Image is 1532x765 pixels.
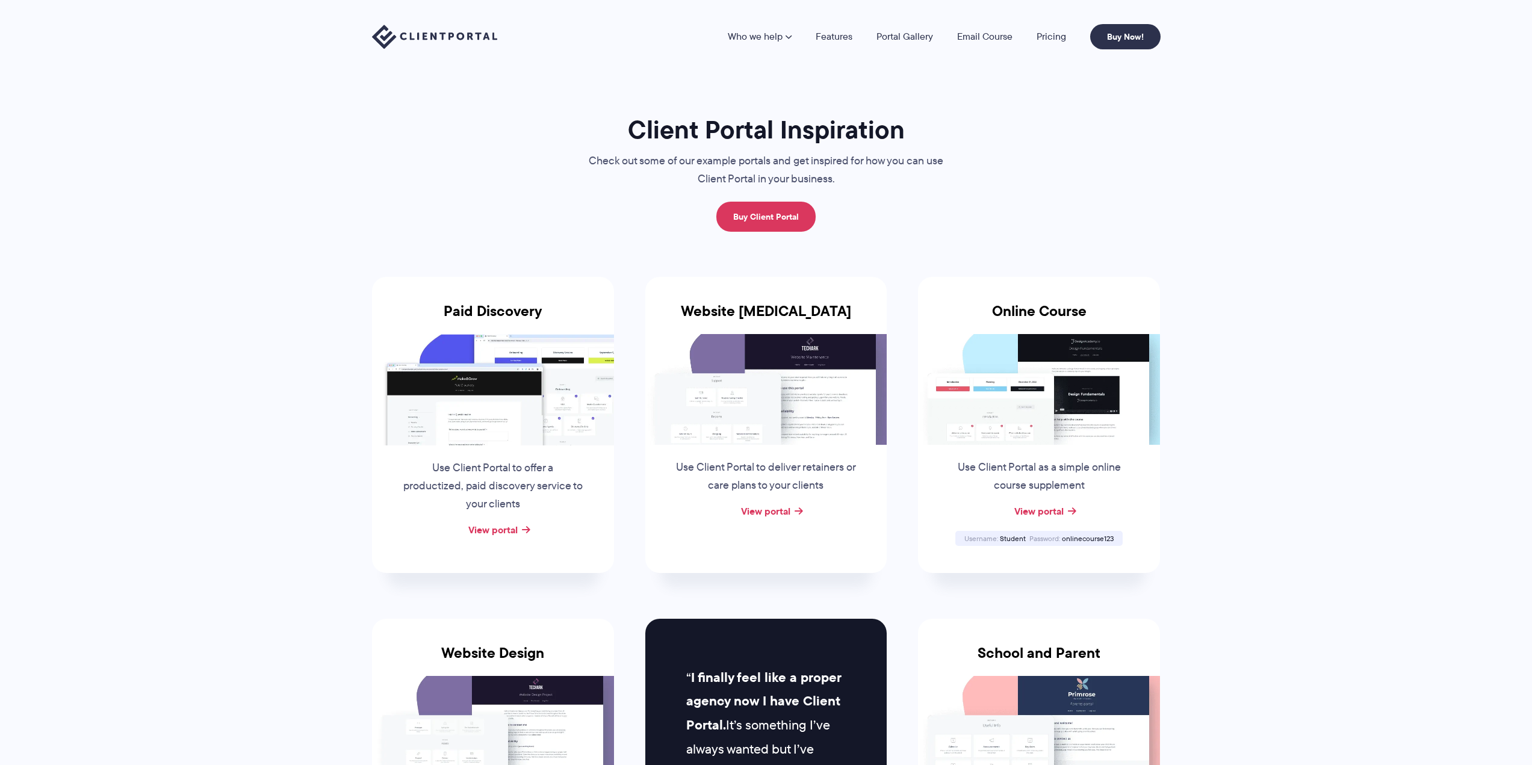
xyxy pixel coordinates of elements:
[402,459,585,513] p: Use Client Portal to offer a productized, paid discovery service to your clients
[947,459,1130,495] p: Use Client Portal as a simple online course supplement
[372,645,614,676] h3: Website Design
[1029,533,1060,544] span: Password
[918,303,1160,334] h3: Online Course
[468,522,518,537] a: View portal
[686,667,841,736] strong: I finally feel like a proper agency now I have Client Portal.
[1000,533,1026,544] span: Student
[964,533,998,544] span: Username
[645,303,887,334] h3: Website [MEDICAL_DATA]
[565,114,968,146] h1: Client Portal Inspiration
[957,32,1013,42] a: Email Course
[876,32,933,42] a: Portal Gallery
[1037,32,1066,42] a: Pricing
[1014,504,1064,518] a: View portal
[372,303,614,334] h3: Paid Discovery
[1090,24,1161,49] a: Buy Now!
[918,645,1160,676] h3: School and Parent
[1062,533,1114,544] span: onlinecourse123
[728,32,792,42] a: Who we help
[816,32,852,42] a: Features
[565,152,968,188] p: Check out some of our example portals and get inspired for how you can use Client Portal in your ...
[716,202,816,232] a: Buy Client Portal
[674,459,857,495] p: Use Client Portal to deliver retainers or care plans to your clients
[741,504,790,518] a: View portal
